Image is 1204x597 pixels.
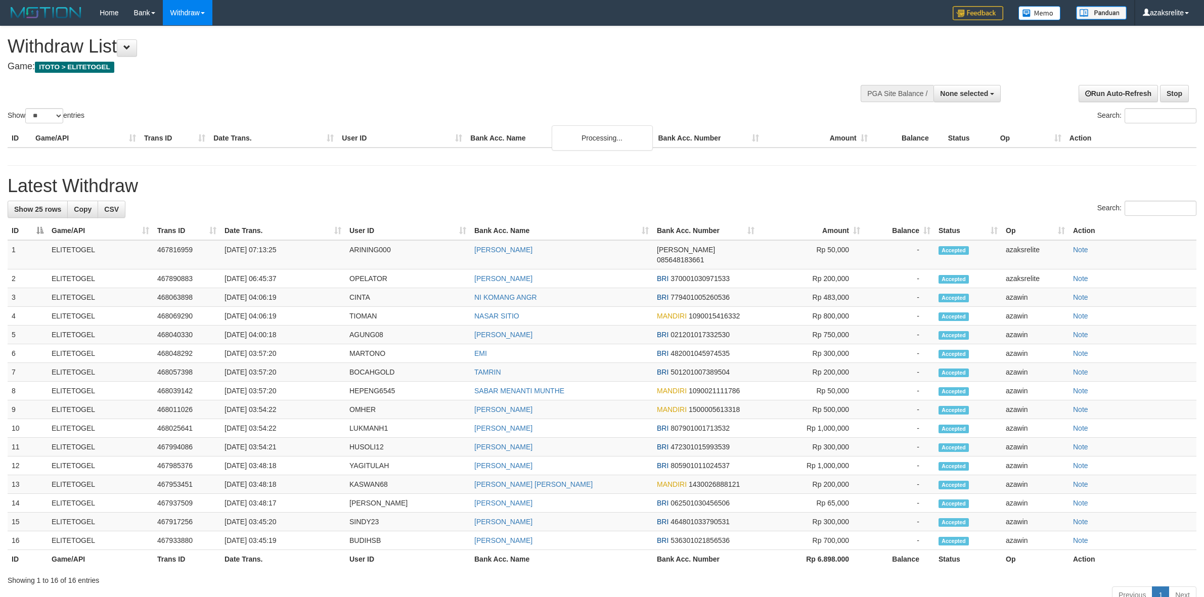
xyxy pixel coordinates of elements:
td: 468040330 [153,326,220,344]
td: 11 [8,438,48,456]
td: azawin [1002,456,1069,475]
td: TIOMAN [345,307,470,326]
span: BRI [657,349,668,357]
span: Copy 472301015993539 to clipboard [671,443,730,451]
th: Bank Acc. Name: activate to sort column ascending [470,221,653,240]
td: azawin [1002,419,1069,438]
img: Feedback.jpg [953,6,1003,20]
td: Rp 1,000,000 [759,456,864,475]
td: Rp 300,000 [759,438,864,456]
span: Accepted [939,331,969,340]
span: Copy 501201007389504 to clipboard [671,368,730,376]
a: EMI [474,349,487,357]
a: Note [1073,424,1088,432]
span: Accepted [939,312,969,321]
img: panduan.png [1076,6,1127,20]
div: Processing... [552,125,653,151]
td: 468025641 [153,419,220,438]
th: User ID: activate to sort column ascending [345,221,470,240]
span: Accepted [939,443,969,452]
td: ELITETOGEL [48,531,153,550]
td: 10 [8,419,48,438]
span: CSV [104,205,119,213]
select: Showentries [25,108,63,123]
td: [DATE] 03:54:21 [220,438,345,456]
td: - [864,494,934,513]
td: Rp 300,000 [759,513,864,531]
th: Balance [864,550,934,569]
td: 12 [8,456,48,475]
th: Op [1002,550,1069,569]
td: BUDIHSB [345,531,470,550]
td: azawin [1002,363,1069,382]
a: NASAR SITIO [474,312,519,320]
td: 14 [8,494,48,513]
td: 16 [8,531,48,550]
td: ELITETOGEL [48,438,153,456]
td: 13 [8,475,48,494]
td: 8 [8,382,48,400]
a: SABAR MENANTI MUNTHE [474,387,564,395]
td: ELITETOGEL [48,475,153,494]
td: azawin [1002,513,1069,531]
th: ID [8,129,31,148]
th: Game/API [48,550,153,569]
th: Bank Acc. Name [470,550,653,569]
span: Accepted [939,294,969,302]
th: User ID [345,550,470,569]
span: Copy 021201017332530 to clipboard [671,331,730,339]
a: [PERSON_NAME] [474,274,532,283]
td: [DATE] 04:00:18 [220,326,345,344]
td: Rp 750,000 [759,326,864,344]
th: Game/API: activate to sort column ascending [48,221,153,240]
td: azawin [1002,475,1069,494]
a: Show 25 rows [8,201,68,218]
a: Stop [1160,85,1189,102]
td: - [864,513,934,531]
td: OPELATOR [345,269,470,288]
td: 467890883 [153,269,220,288]
label: Search: [1097,201,1196,216]
span: Accepted [939,275,969,284]
a: CSV [98,201,125,218]
td: [DATE] 04:06:19 [220,307,345,326]
td: [DATE] 03:48:17 [220,494,345,513]
span: Accepted [939,425,969,433]
th: User ID [338,129,466,148]
a: Note [1073,349,1088,357]
label: Show entries [8,108,84,123]
td: YAGITULAH [345,456,470,475]
td: 467953451 [153,475,220,494]
td: 468069290 [153,307,220,326]
a: Note [1073,246,1088,254]
td: azawin [1002,400,1069,419]
td: - [864,288,934,307]
span: Copy 482001045974535 to clipboard [671,349,730,357]
th: Trans ID [153,550,220,569]
td: ELITETOGEL [48,288,153,307]
span: Copy 085648183661 to clipboard [657,256,704,264]
td: 467917256 [153,513,220,531]
th: Balance [872,129,944,148]
td: Rp 800,000 [759,307,864,326]
span: Copy 1430026888121 to clipboard [689,480,740,488]
h1: Withdraw List [8,36,792,57]
td: azawin [1002,288,1069,307]
td: azawin [1002,494,1069,513]
td: OMHER [345,400,470,419]
th: Status: activate to sort column ascending [934,221,1002,240]
td: [DATE] 03:45:19 [220,531,345,550]
th: Trans ID: activate to sort column ascending [153,221,220,240]
td: 467985376 [153,456,220,475]
td: CINTA [345,288,470,307]
a: Note [1073,443,1088,451]
td: ELITETOGEL [48,326,153,344]
a: [PERSON_NAME] [474,462,532,470]
td: [DATE] 06:45:37 [220,269,345,288]
td: - [864,382,934,400]
a: Note [1073,274,1088,283]
a: Note [1073,480,1088,488]
h4: Game: [8,62,792,72]
td: AGUNG08 [345,326,470,344]
span: Copy 1090015416332 to clipboard [689,312,740,320]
